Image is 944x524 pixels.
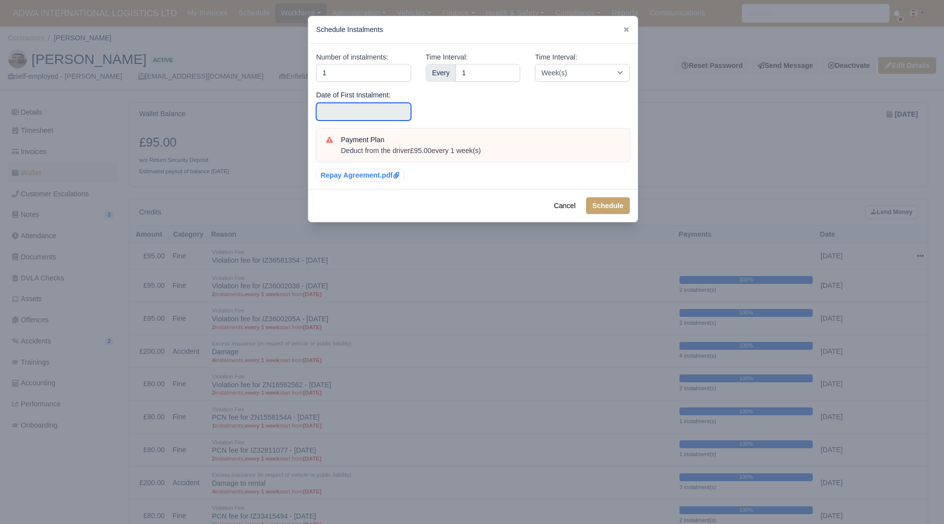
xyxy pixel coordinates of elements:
label: Number of instalments: [316,52,388,63]
button: Cancel [547,197,582,214]
label: Time Interval: [535,52,577,63]
div: Schedule Instalments [308,16,638,44]
a: Repay Agreement.pdf [316,169,404,182]
button: Schedule [586,197,630,214]
div: Deduct from the driver every 1 week(s) [341,146,620,156]
label: Date of First Instalment: [316,90,390,101]
label: Time Interval: [426,52,468,63]
iframe: Chat Widget [767,410,944,524]
strong: £95.00 [410,147,432,154]
h6: Payment Plan [341,136,620,144]
div: Every [426,64,456,82]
